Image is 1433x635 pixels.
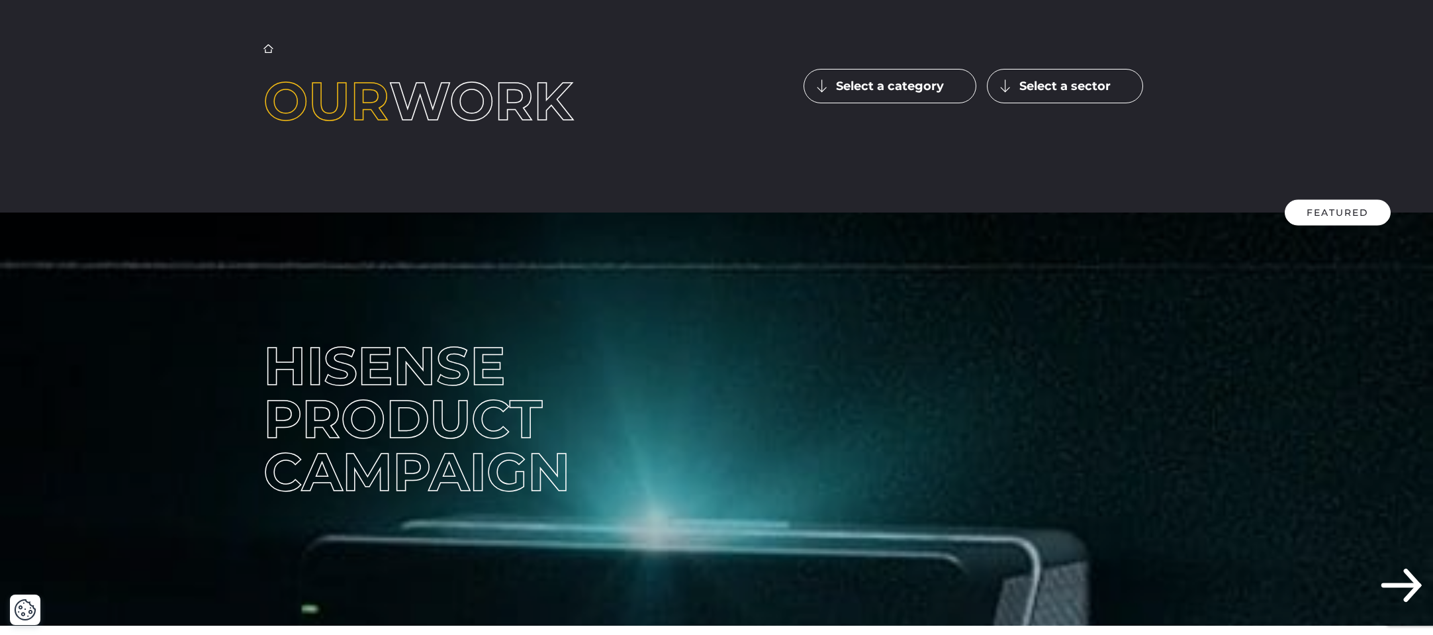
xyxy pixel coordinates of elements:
[263,69,389,133] span: Our
[804,69,976,103] button: Select a category
[1285,200,1391,226] div: Featured
[263,44,273,54] a: Home
[263,75,629,128] h1: work
[987,69,1143,103] button: Select a sector
[14,599,36,621] img: Revisit consent button
[263,340,707,499] div: Hisense Product Campaign
[14,599,36,621] button: Cookie Settings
